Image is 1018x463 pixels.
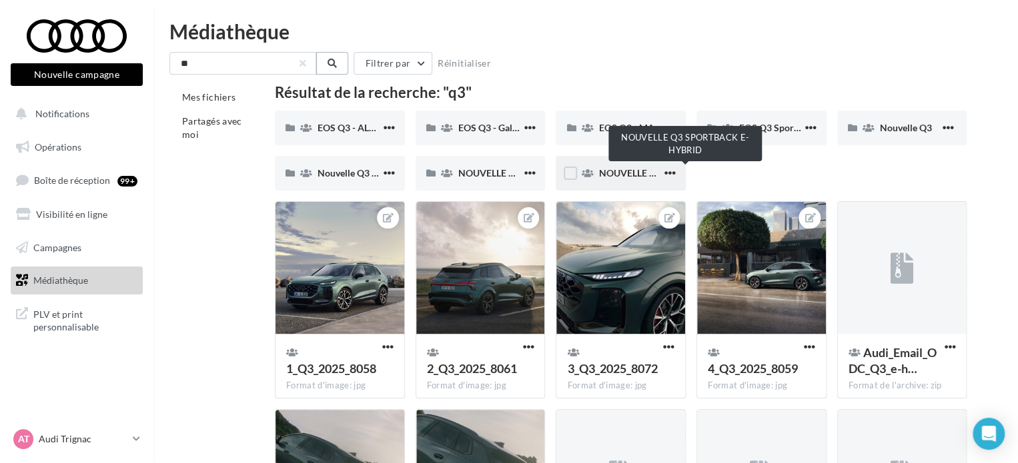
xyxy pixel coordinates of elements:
div: Format d'image: jpg [427,380,534,392]
span: Boîte de réception [34,175,110,186]
span: Audi_Email_ODC_Q3_e-hybrid [849,345,937,376]
div: Médiathèque [169,21,1002,41]
button: Filtrer par [354,52,432,75]
a: Visibilité en ligne [8,201,145,229]
span: EOS Q3 Sportback & SB e-Hybrid [739,122,879,133]
p: Audi Trignac [39,432,127,446]
div: Format d'image: jpg [286,380,394,392]
span: EOS Q3 - ALBUM PHOTO [318,122,424,133]
span: Nouvelle Q3 e-hybrid [318,167,407,179]
div: Format d'image: jpg [708,380,815,392]
button: Notifications [8,100,140,128]
span: 1_Q3_2025_8058 [286,361,376,376]
a: AT Audi Trignac [11,426,143,452]
span: PLV et print personnalisable [33,305,137,334]
div: Résultat de la recherche: "q3" [275,85,967,100]
a: Campagnes [8,234,145,262]
span: Opérations [35,141,81,153]
div: Open Intercom Messenger [973,418,1005,450]
div: Format de l'archive: zip [849,380,956,392]
span: Visibilité en ligne [36,209,107,220]
span: 4_Q3_2025_8059 [708,361,798,376]
a: Médiathèque [8,266,145,294]
span: Notifications [35,108,89,119]
div: Format d'image: jpg [567,380,674,392]
button: Réinitialiser [432,55,496,71]
div: 99+ [117,176,137,187]
span: EOS Q3 - Galerie 2 [458,122,536,133]
span: 3_Q3_2025_8072 [567,361,657,376]
span: 2_Q3_2025_8061 [427,361,517,376]
a: Boîte de réception99+ [8,166,145,195]
a: Opérations [8,133,145,161]
span: EOS Q3 - MASTER INTERIEUR [598,122,725,133]
span: Nouvelle Q3 [880,122,932,133]
span: Partagés avec moi [182,115,242,140]
button: Nouvelle campagne [11,63,143,86]
span: Mes fichiers [182,91,235,103]
span: AT [18,432,29,446]
span: NOUVELLE Q3 SPORTBACK [458,167,578,179]
span: Campagnes [33,241,81,252]
a: PLV et print personnalisable [8,300,145,339]
span: Médiathèque [33,274,88,286]
span: NOUVELLE Q3 SPORTBACK E-HYBRID [598,167,764,179]
div: NOUVELLE Q3 SPORTBACK E-HYBRID [608,126,762,161]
